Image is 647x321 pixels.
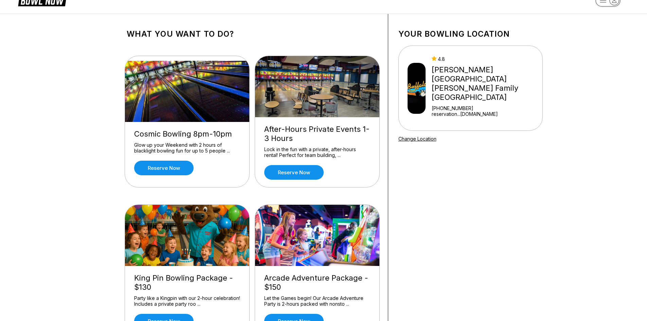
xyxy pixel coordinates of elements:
[127,29,378,39] h1: What you want to do?
[255,205,380,266] img: Arcade Adventure Package - $150
[264,165,324,180] a: Reserve now
[432,111,539,117] a: reservation...[DOMAIN_NAME]
[432,105,539,111] div: [PHONE_NUMBER]
[432,56,539,62] div: 4.8
[125,205,250,266] img: King Pin Bowling Package - $130
[398,136,436,142] a: Change Location
[408,63,426,114] img: Buffaloe Lanes Mebane Family Bowling Center
[255,56,380,117] img: After-Hours Private Events 1-3 Hours
[134,295,240,307] div: Party like a Kingpin with our 2-hour celebration! Includes a private party roo ...
[134,142,240,154] div: Glow up your Weekend with 2 hours of blacklight bowling fun for up to 5 people ...
[134,161,194,175] a: Reserve now
[134,273,240,292] div: King Pin Bowling Package - $130
[134,129,240,139] div: Cosmic Bowling 8pm-10pm
[125,61,250,122] img: Cosmic Bowling 8pm-10pm
[432,65,539,102] div: [PERSON_NAME][GEOGRAPHIC_DATA] [PERSON_NAME] Family [GEOGRAPHIC_DATA]
[264,295,370,307] div: Let the Games begin! Our Arcade Adventure Party is 2-hours packed with nonsto ...
[264,273,370,292] div: Arcade Adventure Package - $150
[264,146,370,158] div: Lock in the fun with a private, after-hours rental! Perfect for team building, ...
[264,125,370,143] div: After-Hours Private Events 1-3 Hours
[398,29,543,39] h1: Your bowling location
